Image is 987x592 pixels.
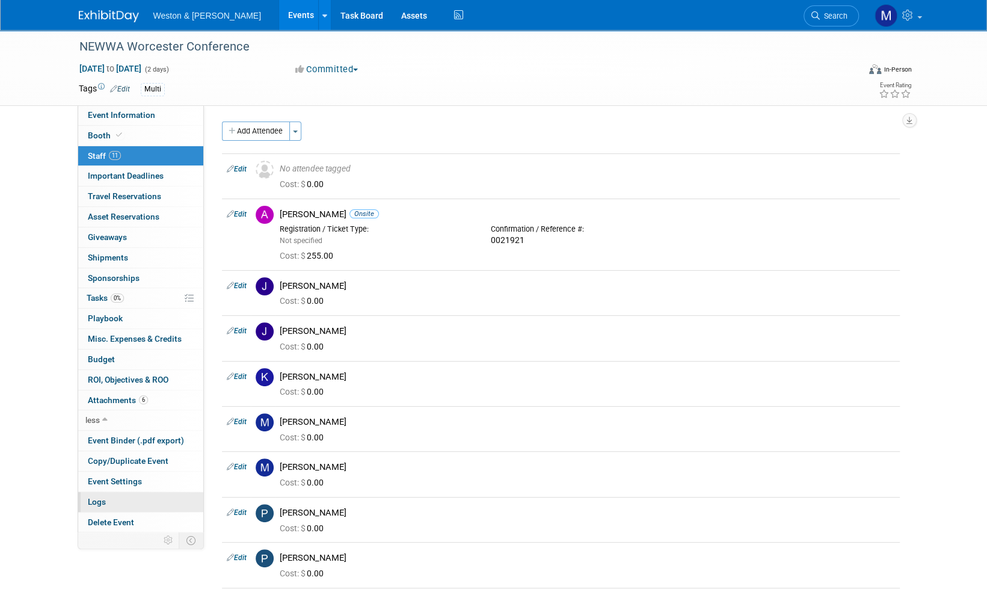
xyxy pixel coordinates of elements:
[878,82,911,88] div: Event Rating
[280,251,338,261] span: 255.00
[820,11,847,20] span: Search
[88,151,121,161] span: Staff
[78,146,203,166] a: Staff11
[280,523,307,533] span: Cost: $
[280,224,473,234] div: Registration / Ticket Type:
[88,517,134,527] span: Delete Event
[88,375,168,384] span: ROI, Objectives & ROO
[78,431,203,451] a: Event Binder (.pdf export)
[291,63,363,76] button: Committed
[227,327,247,335] a: Edit
[280,296,328,306] span: 0.00
[144,66,169,73] span: (2 days)
[280,523,328,533] span: 0.00
[227,210,247,218] a: Edit
[256,458,274,476] img: M.jpg
[280,164,895,174] div: No attendee tagged
[139,395,148,404] span: 6
[227,553,247,562] a: Edit
[78,350,203,369] a: Budget
[87,293,124,303] span: Tasks
[280,552,895,564] div: [PERSON_NAME]
[256,504,274,522] img: P.jpg
[88,395,148,405] span: Attachments
[280,371,895,383] div: [PERSON_NAME]
[78,166,203,186] a: Important Deadlines
[491,224,684,234] div: Confirmation / Reference #:
[88,456,168,466] span: Copy/Duplicate Event
[158,532,179,548] td: Personalize Event Tab Strip
[78,105,203,125] a: Event Information
[78,288,203,308] a: Tasks0%
[79,10,139,22] img: ExhibitDay
[280,507,895,519] div: [PERSON_NAME]
[179,532,203,548] td: Toggle Event Tabs
[280,251,307,261] span: Cost: $
[88,253,128,262] span: Shipments
[256,549,274,567] img: P.jpg
[227,418,247,426] a: Edit
[78,390,203,410] a: Attachments6
[78,207,203,227] a: Asset Reservations
[256,161,274,179] img: Unassigned-User-Icon.png
[280,280,895,292] div: [PERSON_NAME]
[141,83,165,96] div: Multi
[88,232,127,242] span: Giveaways
[349,209,379,218] span: Onsite
[88,313,123,323] span: Playbook
[78,451,203,471] a: Copy/Duplicate Event
[88,334,182,344] span: Misc. Expenses & Credits
[88,476,142,486] span: Event Settings
[869,64,881,74] img: Format-Inperson.png
[280,569,328,578] span: 0.00
[280,342,307,351] span: Cost: $
[78,268,203,288] a: Sponsorships
[75,36,841,58] div: NEWWA Worcester Conference
[804,5,859,26] a: Search
[280,387,328,396] span: 0.00
[280,179,307,189] span: Cost: $
[227,508,247,517] a: Edit
[88,497,106,507] span: Logs
[88,191,161,201] span: Travel Reservations
[79,82,130,96] td: Tags
[227,165,247,173] a: Edit
[88,273,140,283] span: Sponsorships
[78,370,203,390] a: ROI, Objectives & ROO
[88,131,125,140] span: Booth
[227,282,247,290] a: Edit
[79,63,142,74] span: [DATE] [DATE]
[105,64,116,73] span: to
[78,492,203,512] a: Logs
[78,248,203,268] a: Shipments
[78,227,203,247] a: Giveaways
[78,410,203,430] a: less
[78,329,203,349] a: Misc. Expenses & Credits
[280,236,322,245] span: Not specified
[78,309,203,328] a: Playbook
[78,472,203,492] a: Event Settings
[116,132,122,138] i: Booth reservation complete
[88,354,115,364] span: Budget
[256,277,274,295] img: J.jpg
[227,372,247,381] a: Edit
[280,387,307,396] span: Cost: $
[85,415,100,425] span: less
[109,151,121,160] span: 11
[788,63,912,81] div: Event Format
[256,368,274,386] img: K.jpg
[88,212,159,221] span: Asset Reservations
[280,342,328,351] span: 0.00
[78,187,203,206] a: Travel Reservations
[256,322,274,341] img: J.jpg
[280,478,328,487] span: 0.00
[280,433,328,442] span: 0.00
[78,126,203,146] a: Booth
[88,110,155,120] span: Event Information
[883,65,911,74] div: In-Person
[256,413,274,431] img: M.jpg
[78,513,203,532] a: Delete Event
[280,478,307,487] span: Cost: $
[280,461,895,473] div: [PERSON_NAME]
[111,294,124,303] span: 0%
